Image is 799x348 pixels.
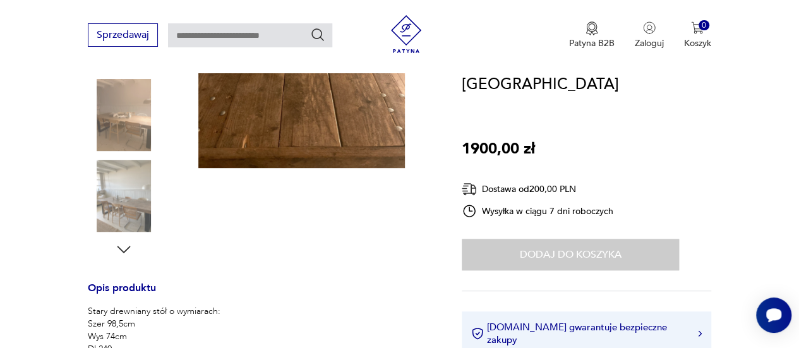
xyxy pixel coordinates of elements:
img: Ikona strzałki w prawo [698,330,702,337]
button: [DOMAIN_NAME] gwarantuje bezpieczne zakupy [471,321,702,346]
p: Zaloguj [635,37,664,49]
p: Patyna B2B [569,37,615,49]
img: Ikona medalu [586,21,598,35]
h1: [GEOGRAPHIC_DATA] [462,73,619,97]
a: Ikona medaluPatyna B2B [569,21,615,49]
button: Zaloguj [635,21,664,49]
img: Ikona dostawy [462,181,477,197]
img: Ikonka użytkownika [643,21,656,34]
a: Sprzedawaj [88,32,158,40]
h3: Opis produktu [88,284,431,305]
p: 1900,00 zł [462,137,535,161]
button: Sprzedawaj [88,23,158,47]
button: 0Koszyk [684,21,711,49]
p: Koszyk [684,37,711,49]
div: Wysyłka w ciągu 7 dni roboczych [462,203,613,219]
img: Zdjęcie produktu Stary stół industrialny [88,160,160,232]
div: Dostawa od 200,00 PLN [462,181,613,197]
iframe: Smartsupp widget button [756,297,791,333]
img: Patyna - sklep z meblami i dekoracjami vintage [387,15,425,53]
button: Szukaj [310,27,325,42]
button: Patyna B2B [569,21,615,49]
div: 0 [699,20,709,31]
img: Ikona koszyka [691,21,704,34]
img: Ikona certyfikatu [471,327,484,340]
img: Zdjęcie produktu Stary stół industrialny [88,79,160,151]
